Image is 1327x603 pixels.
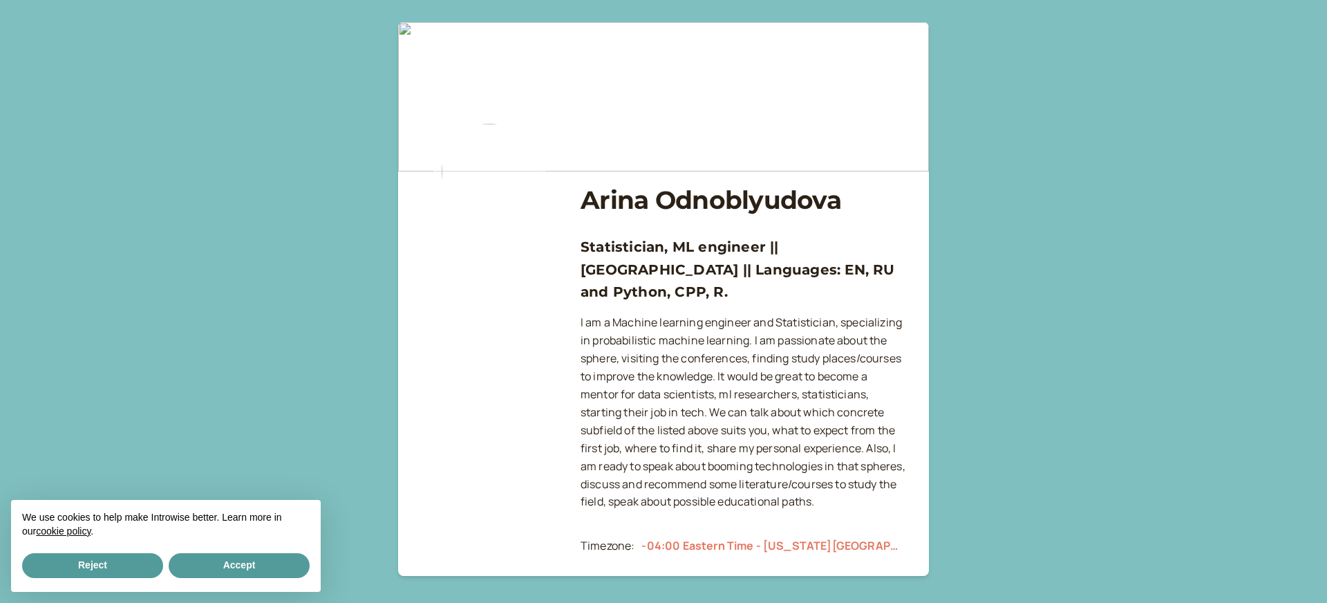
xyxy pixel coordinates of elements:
[581,185,907,215] h1: Arina Odnoblyudova
[11,500,321,550] div: We use cookies to help make Introwise better. Learn more in our .
[581,314,907,511] p: I am a Machine learning engineer and Statistician, specializing in probabilistic machine learning...
[22,553,163,578] button: Reject
[581,537,634,555] div: Timezone:
[581,236,907,303] h3: Statistician, ML engineer || [GEOGRAPHIC_DATA] || Languages: EN, RU and Python, CPP, R.
[169,553,310,578] button: Accept
[36,526,91,537] a: cookie policy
